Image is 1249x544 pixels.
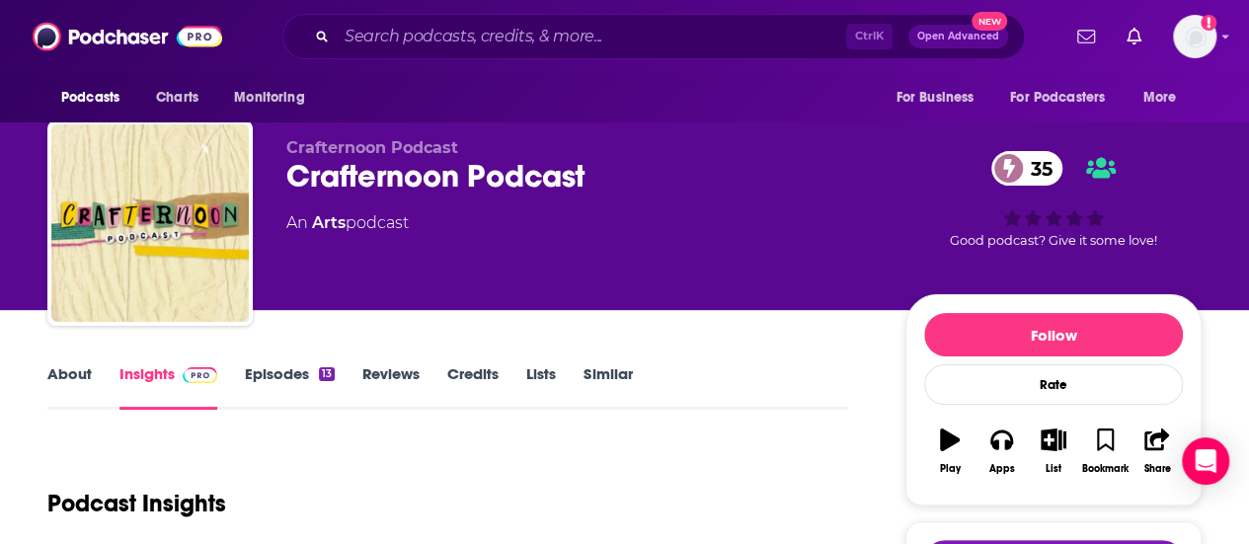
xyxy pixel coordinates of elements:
[908,25,1008,48] button: Open AdvancedNew
[991,151,1062,186] a: 35
[47,364,92,410] a: About
[51,124,249,322] img: Crafternoon Podcast
[896,84,974,112] span: For Business
[882,79,998,117] button: open menu
[1201,15,1216,31] svg: Add a profile image
[1173,15,1216,58] img: User Profile
[924,364,1183,405] div: Rate
[47,79,145,117] button: open menu
[61,84,119,112] span: Podcasts
[337,21,846,52] input: Search podcasts, credits, & more...
[220,79,330,117] button: open menu
[584,364,632,410] a: Similar
[1011,151,1062,186] span: 35
[143,79,210,117] a: Charts
[997,79,1133,117] button: open menu
[234,84,304,112] span: Monitoring
[972,12,1007,31] span: New
[286,138,458,157] span: Crafternoon Podcast
[1082,463,1129,475] div: Bookmark
[989,463,1015,475] div: Apps
[924,416,976,487] button: Play
[1173,15,1216,58] span: Logged in as SimonElement
[526,364,556,410] a: Lists
[1132,416,1183,487] button: Share
[286,211,409,235] div: An podcast
[924,313,1183,356] button: Follow
[1130,79,1202,117] button: open menu
[1028,416,1079,487] button: List
[119,364,217,410] a: InsightsPodchaser Pro
[950,233,1157,248] span: Good podcast? Give it some love!
[940,463,961,475] div: Play
[312,213,346,232] a: Arts
[976,416,1027,487] button: Apps
[1182,437,1229,485] div: Open Intercom Messenger
[447,364,499,410] a: Credits
[1046,463,1061,475] div: List
[156,84,198,112] span: Charts
[319,367,335,381] div: 13
[1143,463,1170,475] div: Share
[47,489,226,518] h1: Podcast Insights
[846,24,893,49] span: Ctrl K
[1069,20,1103,53] a: Show notifications dropdown
[282,14,1025,59] div: Search podcasts, credits, & more...
[183,367,217,383] img: Podchaser Pro
[1119,20,1149,53] a: Show notifications dropdown
[1173,15,1216,58] button: Show profile menu
[1010,84,1105,112] span: For Podcasters
[917,32,999,41] span: Open Advanced
[362,364,420,410] a: Reviews
[245,364,335,410] a: Episodes13
[1079,416,1131,487] button: Bookmark
[905,138,1202,261] div: 35Good podcast? Give it some love!
[33,18,222,55] img: Podchaser - Follow, Share and Rate Podcasts
[1143,84,1177,112] span: More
